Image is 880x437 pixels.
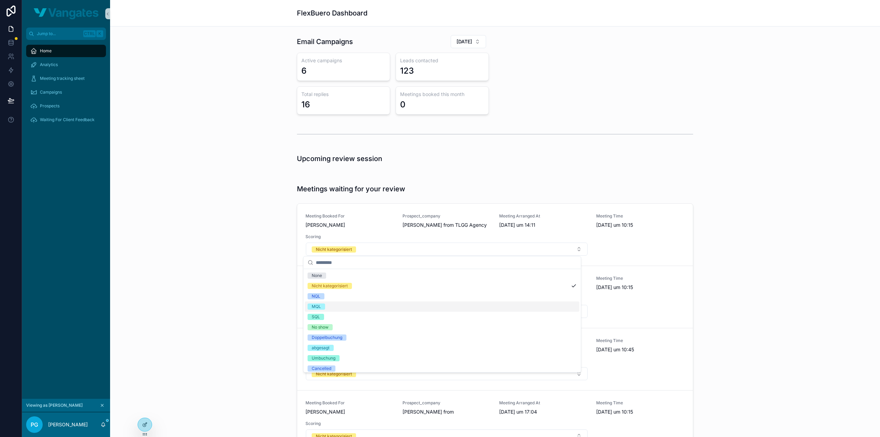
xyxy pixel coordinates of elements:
[40,89,62,95] span: Campaigns
[40,117,95,122] span: Waiting For Client Feedback
[26,28,106,40] button: Jump to...CtrlK
[26,114,106,126] a: Waiting For Client Feedback
[305,408,394,415] span: [PERSON_NAME]
[596,222,685,228] span: [DATE] um 10:15
[596,346,685,353] span: [DATE] um 10:45
[26,72,106,85] a: Meeting tracking sheet
[451,35,486,48] button: Select Button
[26,403,83,408] span: Viewing as [PERSON_NAME]
[297,204,693,266] a: Meeting Booked For[PERSON_NAME]Prospect_company[PERSON_NAME] from TLGG AgencyMeeting Arranged At[...
[403,222,491,228] span: [PERSON_NAME] from TLGG Agency
[596,408,685,415] span: [DATE] um 10:15
[499,213,588,219] span: Meeting Arranged At
[400,99,406,110] div: 0
[403,213,491,219] span: Prospect_company
[596,276,685,281] span: Meeting Time
[297,8,367,18] h1: FlexBuero Dashboard
[301,99,310,110] div: 16
[312,334,342,341] div: Doppelbuchung
[316,371,352,377] div: Nicht kategorisiert
[596,400,685,406] span: Meeting Time
[596,213,685,219] span: Meeting Time
[26,58,106,71] a: Analytics
[312,293,320,299] div: NQL
[499,408,588,415] span: [DATE] um 17:04
[312,345,330,351] div: abgesagt
[312,283,348,289] div: Nicht kategorisiert
[306,367,588,380] button: Select Button
[400,57,484,64] h3: Leads contacted
[499,400,588,406] span: Meeting Arranged At
[403,400,491,406] span: Prospect_company
[301,91,386,98] h3: Total replies
[301,57,386,64] h3: Active campaigns
[40,76,85,81] span: Meeting tracking sheet
[301,65,307,76] div: 6
[312,365,331,372] div: Cancelled
[305,234,588,239] span: Scoring
[312,273,322,279] div: None
[48,421,88,428] p: [PERSON_NAME]
[297,266,693,328] a: Meeting Booked For[PERSON_NAME]Prospect_company[PERSON_NAME] fromMeeting Arranged At[DATE] um 10:...
[312,303,321,310] div: MQL
[457,38,472,45] span: [DATE]
[40,48,52,54] span: Home
[297,154,382,163] h1: Upcoming review session
[596,338,685,343] span: Meeting Time
[400,65,414,76] div: 123
[37,31,81,36] span: Jump to...
[31,420,38,429] span: PG
[34,8,98,19] img: App logo
[596,284,685,291] span: [DATE] um 10:15
[312,355,335,361] div: Umbuchung
[316,246,352,253] div: Nicht kategorisiert
[40,62,58,67] span: Analytics
[305,421,588,426] span: Scoring
[499,222,588,228] span: [DATE] um 14:11
[305,213,394,219] span: Meeting Booked For
[40,103,60,109] span: Prospects
[297,37,353,46] h1: Email Campaigns
[26,86,106,98] a: Campaigns
[312,314,320,320] div: SQL
[305,400,394,406] span: Meeting Booked For
[305,222,394,228] span: [PERSON_NAME]
[297,184,405,194] h1: Meetings waiting for your review
[306,243,588,256] button: Select Button
[97,31,103,36] span: K
[297,328,693,390] a: Meeting Booked For[PERSON_NAME]Prospect_company[PERSON_NAME] fromMeeting Arranged At[DATE] um 11:...
[26,100,106,112] a: Prospects
[22,40,110,135] div: scrollable content
[26,45,106,57] a: Home
[400,91,484,98] h3: Meetings booked this month
[403,408,491,415] span: [PERSON_NAME] from
[83,30,96,37] span: Ctrl
[303,269,581,372] div: Suggestions
[312,324,329,330] div: No show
